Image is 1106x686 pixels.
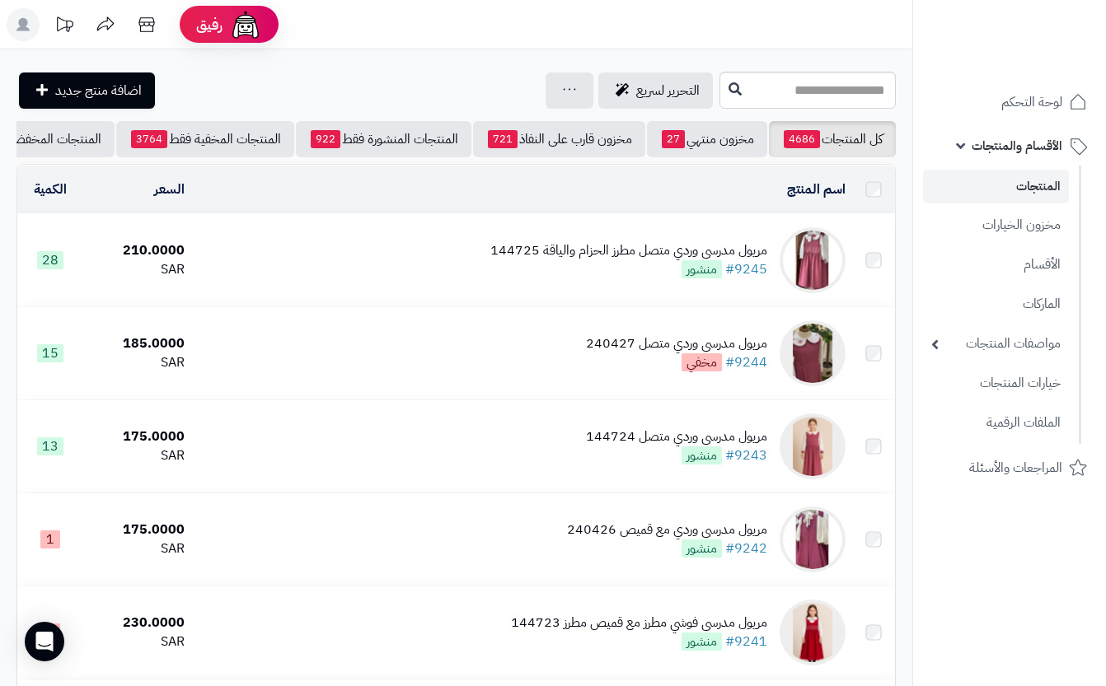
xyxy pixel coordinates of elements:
[131,130,167,148] span: 3764
[972,134,1062,157] span: الأقسام والمنتجات
[636,81,700,100] span: التحرير لسريع
[229,8,262,41] img: ai-face.png
[769,121,896,157] a: كل المنتجات4686
[34,180,67,199] a: الكمية
[90,427,184,446] div: 175.0000
[44,8,85,45] a: تحديثات المنصة
[586,427,767,446] div: مريول مدرسي وردي متصل 144724
[780,227,846,293] img: مريول مدرسي وردي متصل مطرز الحزام والياقة 144725
[725,632,767,651] a: #9241
[784,130,820,148] span: 4686
[682,260,722,278] span: منشور
[90,446,184,465] div: SAR
[682,446,722,464] span: منشور
[780,600,846,665] img: مريول مدرسي فوشي مطرز مع قميص مطرز 144723
[923,287,1069,322] a: الماركات
[90,520,184,539] div: 175.0000
[780,320,846,386] img: مريول مدرسي وردي متصل 240427
[1001,91,1062,114] span: لوحة التحكم
[473,121,645,157] a: مخزون قارب على النفاذ721
[725,259,767,279] a: #9245
[90,614,184,632] div: 230.0000
[90,353,184,372] div: SAR
[725,539,767,558] a: #9242
[37,251,63,269] span: 28
[116,121,294,157] a: المنتجات المخفية فقط3764
[923,82,1096,122] a: لوحة التحكم
[923,366,1069,401] a: خيارات المنتجات
[923,326,1069,362] a: مواصفات المنتجات
[682,539,722,558] span: منشور
[787,180,846,199] a: اسم المنتج
[586,334,767,353] div: مريول مدرسي وردي متصل 240427
[923,247,1069,282] a: الأقسام
[90,539,184,558] div: SAR
[923,405,1069,441] a: الملفات الرقمية
[647,121,767,157] a: مخزون منتهي27
[37,437,63,455] span: 13
[488,130,518,148] span: 721
[37,344,63,362] span: 15
[682,353,722,371] span: مخفي
[55,81,142,100] span: اضافة منتج جديد
[598,72,713,109] a: التحرير لسريع
[311,130,340,148] span: 922
[923,208,1069,243] a: مخزون الخيارات
[90,241,184,260] div: 210.0000
[567,520,767,539] div: مريول مدرسي وردي مع قميص 240426
[490,241,767,260] div: مريول مدرسي وردي متصل مطرز الحزام والياقة 144725
[780,413,846,479] img: مريول مدرسي وردي متصل 144724
[25,622,64,661] div: Open Intercom Messenger
[90,260,184,279] div: SAR
[725,446,767,465] a: #9243
[90,334,184,353] div: 185.0000
[923,448,1096,488] a: المراجعات والأسئلة
[90,632,184,651] div: SAR
[662,130,685,148] span: 27
[682,632,722,651] span: منشور
[154,180,185,199] a: السعر
[296,121,471,157] a: المنتجات المنشورة فقط922
[196,15,223,35] span: رفيق
[969,456,1062,479] span: المراجعات والأسئلة
[725,352,767,372] a: #9244
[19,72,155,109] a: اضافة منتج جديد
[511,614,767,632] div: مريول مدرسي فوشي مطرز مع قميص مطرز 144723
[40,530,60,548] span: 1
[994,40,1090,75] img: logo-2.png
[780,506,846,572] img: مريول مدرسي وردي مع قميص 240426
[923,170,1069,203] a: المنتجات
